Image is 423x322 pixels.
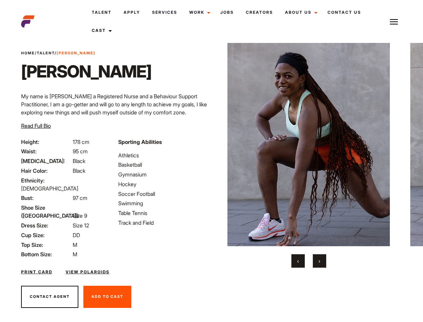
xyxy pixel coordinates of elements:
a: Apply [118,3,146,21]
span: 97 cm [73,195,87,201]
a: Print Card [21,269,52,275]
a: Creators [240,3,279,21]
span: Shoe Size ([GEOGRAPHIC_DATA]): [21,204,71,220]
button: Contact Agent [21,286,78,308]
button: Add To Cast [83,286,131,308]
span: Top Size: [21,241,71,249]
span: DD [73,232,80,238]
span: [DEMOGRAPHIC_DATA] [21,185,78,192]
span: Previous [297,258,299,264]
a: Work [183,3,214,21]
a: Talent [37,51,55,55]
a: Jobs [214,3,240,21]
span: [MEDICAL_DATA]: [21,157,71,165]
img: cropped-aefm-brand-fav-22-square.png [21,15,34,28]
img: Burger icon [390,18,398,26]
span: Size 9 [73,212,87,219]
span: Dress Size: [21,221,71,229]
li: Track and Field [118,219,207,227]
a: About Us [279,3,322,21]
a: Services [146,3,183,21]
span: My name is [PERSON_NAME] a Registered Nurse and a Behaviour Support Practitioner, I am a go-gette... [21,93,207,116]
a: Talent [86,3,118,21]
span: Hair Color: [21,167,71,175]
button: Read Full Bio [21,122,51,130]
span: Next [319,258,320,264]
span: M [73,251,77,258]
a: Home [21,51,35,55]
li: Gymnasium [118,170,207,178]
a: Cast [86,21,116,40]
span: Bottom Size: [21,250,71,258]
span: Black [73,158,85,164]
span: Size 12 [73,222,89,229]
span: M [73,241,77,248]
span: Cup Size: [21,231,71,239]
a: Contact Us [322,3,367,21]
li: Table Tennis [118,209,207,217]
li: Athletics [118,151,207,159]
li: Swimming [118,199,207,207]
strong: Sporting Abilities [118,139,162,145]
span: 95 cm [73,148,88,155]
span: / / [21,50,95,56]
li: Hockey [118,180,207,188]
span: Add To Cast [91,294,123,299]
span: 178 cm [73,139,89,145]
strong: [PERSON_NAME] [57,51,95,55]
span: Height: [21,138,71,146]
span: Waist: [21,147,71,155]
span: Bust: [21,194,71,202]
li: Basketball [118,161,207,169]
a: View Polaroids [66,269,110,275]
span: Read Full Bio [21,122,51,129]
li: Soccer Football [118,190,207,198]
h1: [PERSON_NAME] [21,61,151,82]
span: Black [73,167,85,174]
span: Ethnicity: [21,176,71,184]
